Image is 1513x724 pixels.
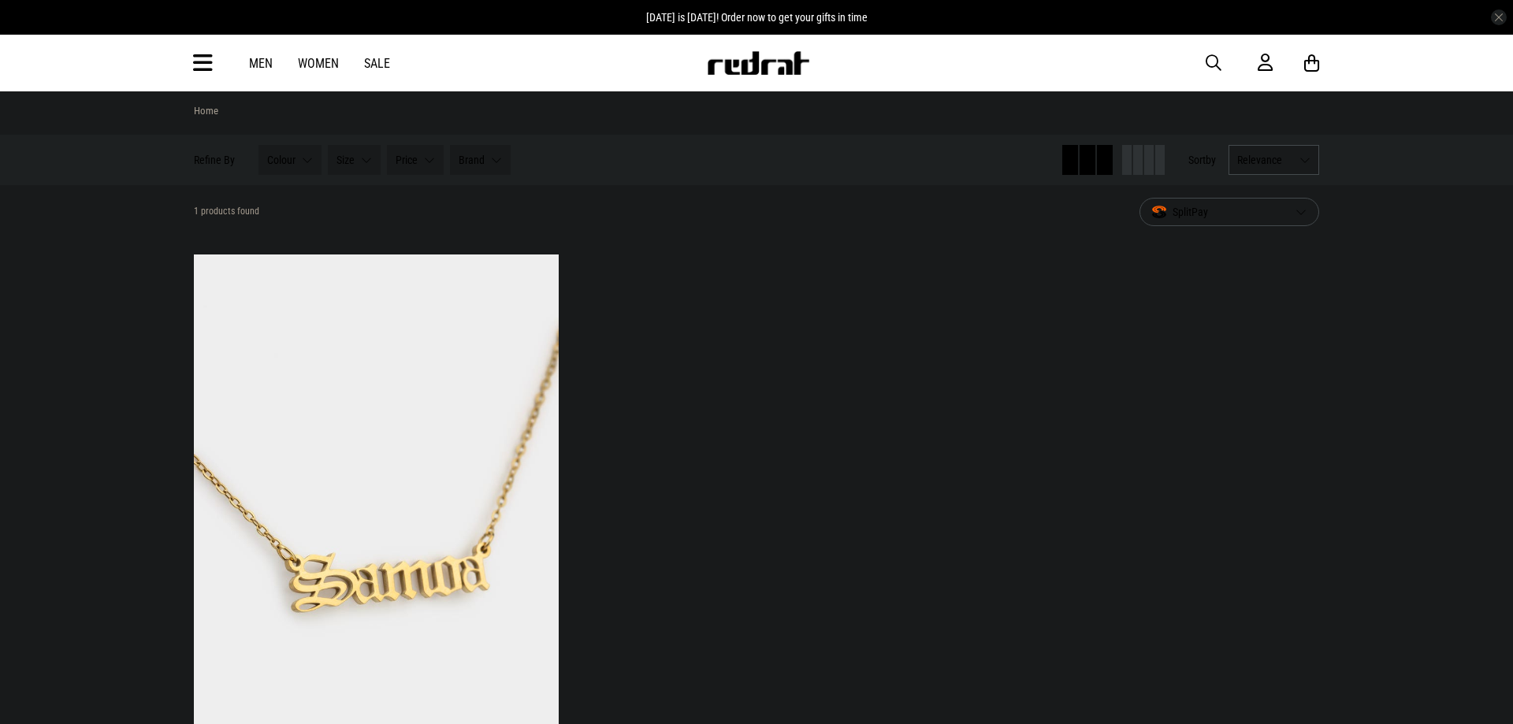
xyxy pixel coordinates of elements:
[298,56,339,71] a: Women
[1139,198,1319,226] button: SplitPay
[194,154,235,166] p: Refine By
[258,145,322,175] button: Colour
[194,105,218,117] a: Home
[396,154,418,166] span: Price
[450,145,511,175] button: Brand
[328,145,381,175] button: Size
[1206,154,1216,166] span: by
[387,145,444,175] button: Price
[459,154,485,166] span: Brand
[646,11,868,24] span: [DATE] is [DATE]! Order now to get your gifts in time
[1152,206,1166,219] img: splitpay-icon.png
[194,206,259,218] span: 1 products found
[249,56,273,71] a: Men
[1229,145,1319,175] button: Relevance
[1188,150,1216,169] button: Sortby
[1237,154,1293,166] span: Relevance
[1152,202,1283,221] span: SplitPay
[267,154,296,166] span: Colour
[364,56,390,71] a: Sale
[336,154,355,166] span: Size
[706,51,810,75] img: Redrat logo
